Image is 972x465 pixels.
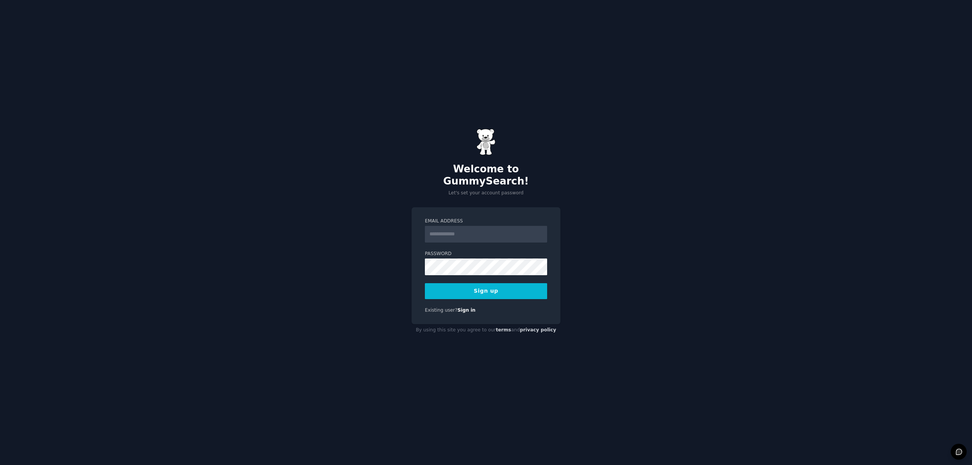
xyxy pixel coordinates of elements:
[477,129,495,155] img: Gummy Bear
[425,283,547,299] button: Sign up
[412,190,560,197] p: Let's set your account password
[496,327,511,333] a: terms
[412,163,560,187] h2: Welcome to GummySearch!
[425,218,547,225] label: Email Address
[520,327,556,333] a: privacy policy
[425,251,547,257] label: Password
[425,307,458,313] span: Existing user?
[458,307,476,313] a: Sign in
[412,324,560,336] div: By using this site you agree to our and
